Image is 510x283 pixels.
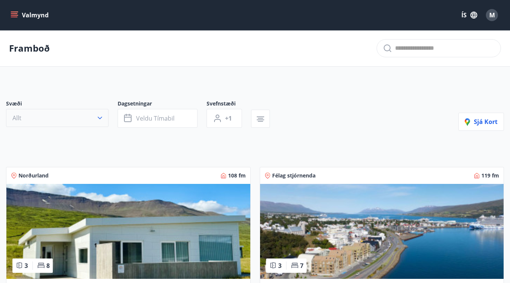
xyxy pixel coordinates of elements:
[6,100,118,109] span: Svæði
[272,172,315,179] span: Félag stjórnenda
[207,109,242,128] button: +1
[9,42,50,55] p: Framboð
[12,114,21,122] span: Allt
[207,100,251,109] span: Svefnstæði
[118,100,207,109] span: Dagsetningar
[228,172,246,179] span: 108 fm
[260,184,504,279] img: Paella dish
[9,8,52,22] button: menu
[457,8,481,22] button: ÍS
[6,109,109,127] button: Allt
[136,114,175,122] span: Veldu tímabil
[225,114,232,122] span: +1
[483,6,501,24] button: M
[481,172,499,179] span: 119 fm
[458,113,504,131] button: Sjá kort
[489,11,495,19] span: M
[6,184,250,279] img: Paella dish
[118,109,198,128] button: Veldu tímabil
[278,262,282,270] span: 3
[18,172,49,179] span: Norðurland
[46,262,50,270] span: 8
[465,118,498,126] span: Sjá kort
[25,262,28,270] span: 3
[300,262,303,270] span: 7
